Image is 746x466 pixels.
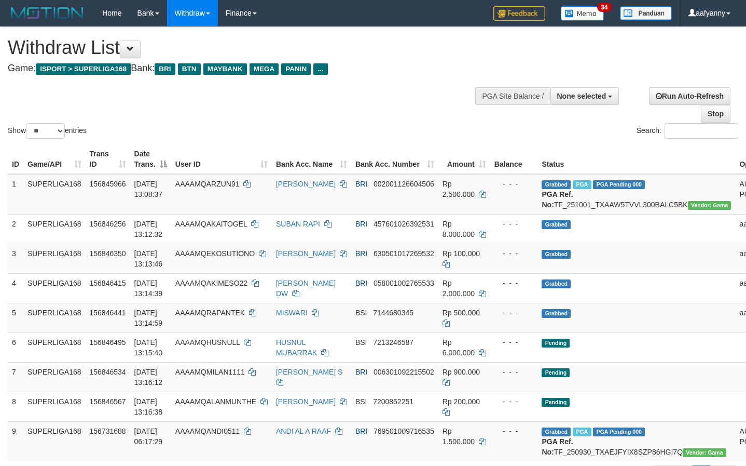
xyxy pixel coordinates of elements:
[374,180,434,188] span: Copy 002001126604506 to clipboard
[443,309,480,317] span: Rp 500.000
[443,397,480,406] span: Rp 200.000
[276,427,331,435] a: ANDI AL A RAAF
[494,179,534,189] div: - - -
[537,174,735,215] td: TF_251001_TXAAW5TVVL300BALC5BK
[155,63,175,75] span: BRI
[443,427,475,446] span: Rp 1.500.000
[438,144,490,174] th: Amount: activate to sort column ascending
[272,144,351,174] th: Bank Acc. Name: activate to sort column ascending
[355,220,367,228] span: BRI
[443,180,475,198] span: Rp 2.500.000
[494,337,534,348] div: - - -
[373,338,413,347] span: Copy 7213246587 to clipboard
[134,279,163,298] span: [DATE] 13:14:39
[542,339,570,348] span: Pending
[90,397,126,406] span: 156846567
[494,426,534,436] div: - - -
[542,428,571,436] span: Grabbed
[355,180,367,188] span: BRI
[276,249,336,258] a: [PERSON_NAME]
[542,398,570,407] span: Pending
[493,6,545,21] img: Feedback.jpg
[443,338,475,357] span: Rp 6.000.000
[23,214,86,244] td: SUPERLIGA168
[90,309,126,317] span: 156846441
[8,144,23,174] th: ID
[550,87,619,105] button: None selected
[688,201,731,210] span: Vendor URL: https://trx31.1velocity.biz
[620,6,672,20] img: panduan.png
[542,279,571,288] span: Grabbed
[134,338,163,357] span: [DATE] 13:15:40
[134,309,163,327] span: [DATE] 13:14:59
[573,180,591,189] span: Marked by aafheankoy
[475,87,550,105] div: PGA Site Balance /
[8,174,23,215] td: 1
[542,368,570,377] span: Pending
[355,368,367,376] span: BRI
[175,220,247,228] span: AAAAMQAKAITOGEL
[134,180,163,198] span: [DATE] 13:08:37
[494,367,534,377] div: - - -
[374,368,434,376] span: Copy 006301092215502 to clipboard
[23,421,86,461] td: SUPERLIGA168
[351,144,438,174] th: Bank Acc. Number: activate to sort column ascending
[313,63,327,75] span: ...
[374,427,434,435] span: Copy 769501009716535 to clipboard
[373,309,413,317] span: Copy 7144680345 to clipboard
[542,220,571,229] span: Grabbed
[355,279,367,287] span: BRI
[250,63,279,75] span: MEGA
[542,180,571,189] span: Grabbed
[8,392,23,421] td: 8
[593,428,645,436] span: PGA Pending
[537,144,735,174] th: Status
[276,338,317,357] a: HUSNUL MUBARRAK
[373,397,413,406] span: Copy 7200852251 to clipboard
[8,303,23,332] td: 5
[8,5,87,21] img: MOTION_logo.png
[90,427,126,435] span: 156731688
[542,309,571,318] span: Grabbed
[90,338,126,347] span: 156846495
[36,63,131,75] span: ISPORT > SUPERLIGA168
[90,279,126,287] span: 156846415
[8,332,23,362] td: 6
[175,397,256,406] span: AAAAMQALANMUNTHE
[23,273,86,303] td: SUPERLIGA168
[90,220,126,228] span: 156846256
[683,448,726,457] span: Vendor URL: https://trx31.1velocity.biz
[355,427,367,435] span: BRI
[175,427,240,435] span: AAAAMQANDI0511
[355,338,367,347] span: BSI
[443,279,475,298] span: Rp 2.000.000
[175,368,245,376] span: AAAAMQMILAN1111
[26,123,65,139] select: Showentries
[561,6,604,21] img: Button%20Memo.svg
[276,397,336,406] a: [PERSON_NAME]
[355,397,367,406] span: BSI
[443,249,480,258] span: Rp 100.000
[355,309,367,317] span: BSI
[494,278,534,288] div: - - -
[276,368,342,376] a: [PERSON_NAME] S
[374,220,434,228] span: Copy 457601026392531 to clipboard
[134,368,163,387] span: [DATE] 13:16:12
[90,180,126,188] span: 156845966
[134,220,163,238] span: [DATE] 13:12:32
[23,244,86,273] td: SUPERLIGA168
[23,174,86,215] td: SUPERLIGA168
[175,279,247,287] span: AAAAMQAKIMESO22
[542,437,573,456] b: PGA Ref. No:
[374,249,434,258] span: Copy 630501017269532 to clipboard
[494,308,534,318] div: - - -
[355,249,367,258] span: BRI
[281,63,311,75] span: PANIN
[494,396,534,407] div: - - -
[134,249,163,268] span: [DATE] 13:13:46
[178,63,201,75] span: BTN
[8,214,23,244] td: 2
[443,220,475,238] span: Rp 8.000.000
[443,368,480,376] span: Rp 900.000
[374,279,434,287] span: Copy 058001002765533 to clipboard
